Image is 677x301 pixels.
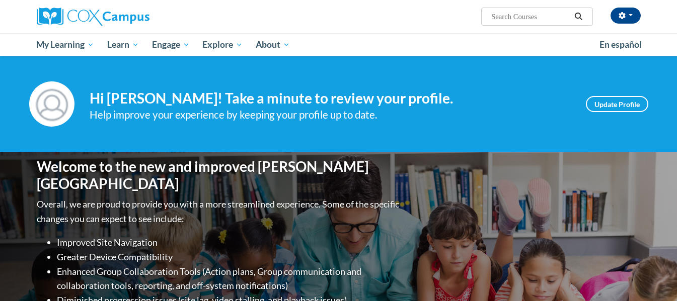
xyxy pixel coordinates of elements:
[196,33,249,56] a: Explore
[30,33,101,56] a: My Learning
[571,11,586,23] button: Search
[152,39,190,51] span: Engage
[586,96,648,112] a: Update Profile
[29,81,74,127] img: Profile Image
[37,158,402,192] h1: Welcome to the new and improved [PERSON_NAME][GEOGRAPHIC_DATA]
[57,250,402,264] li: Greater Device Compatibility
[57,235,402,250] li: Improved Site Navigation
[90,107,571,123] div: Help improve your experience by keeping your profile up to date.
[37,8,149,26] img: Cox Campus
[637,261,669,293] iframe: Button to launch messaging window
[37,197,402,226] p: Overall, we are proud to provide you with a more streamlined experience. Some of the specific cha...
[256,39,290,51] span: About
[37,8,228,26] a: Cox Campus
[22,33,656,56] div: Main menu
[599,39,642,50] span: En español
[101,33,145,56] a: Learn
[202,39,243,51] span: Explore
[566,237,586,257] iframe: Close message
[490,11,571,23] input: Search Courses
[249,33,296,56] a: About
[611,8,641,24] button: Account Settings
[57,264,402,293] li: Enhanced Group Collaboration Tools (Action plans, Group communication and collaboration tools, re...
[90,90,571,107] h4: Hi [PERSON_NAME]! Take a minute to review your profile.
[107,39,139,51] span: Learn
[36,39,94,51] span: My Learning
[593,34,648,55] a: En español
[145,33,196,56] a: Engage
